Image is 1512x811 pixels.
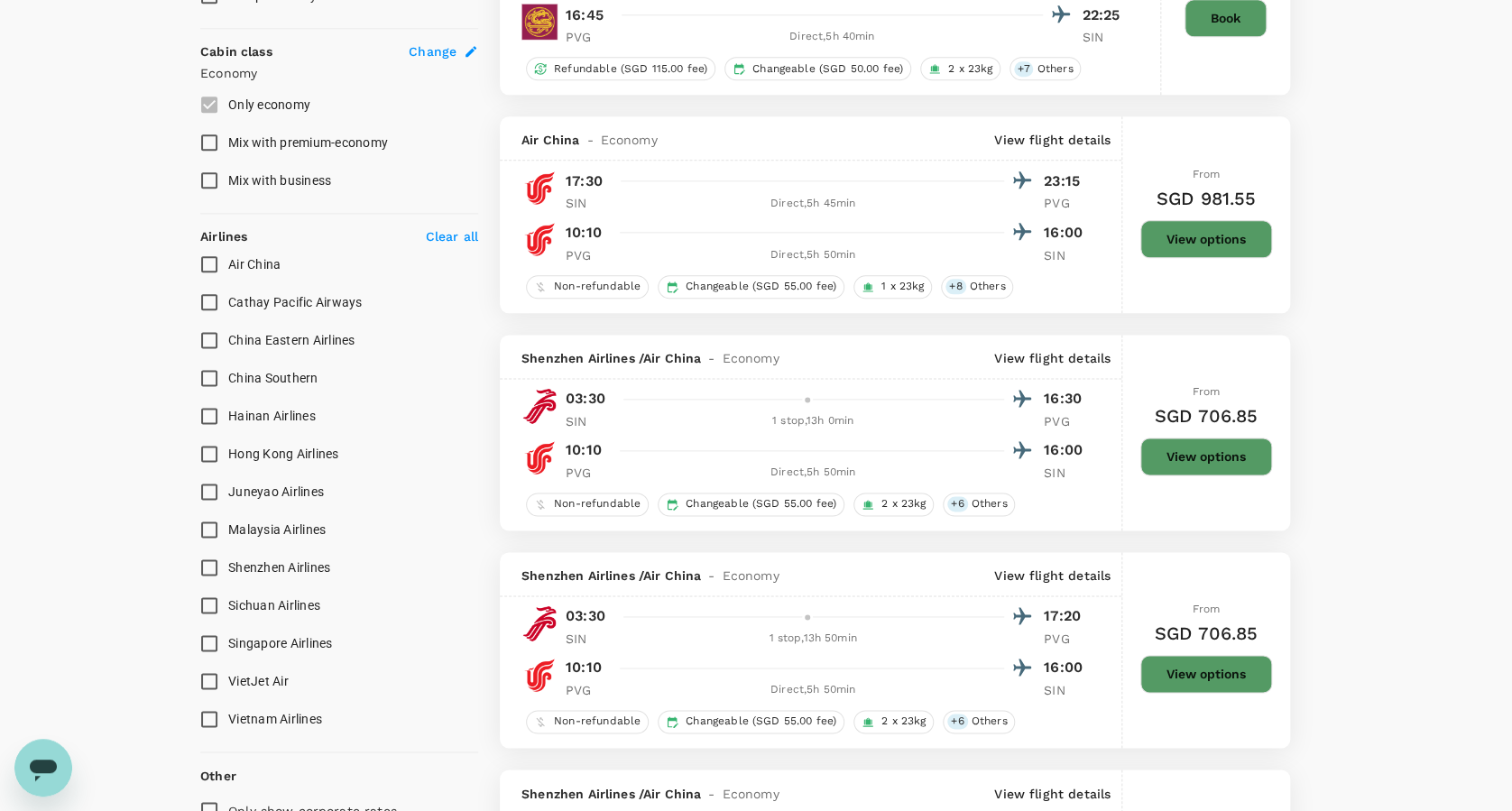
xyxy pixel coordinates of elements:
span: 2 x 23kg [874,714,933,729]
span: Air China [521,131,579,149]
span: Singapore Airlines [228,636,333,650]
div: Refundable (SGD 115.00 fee) [526,57,715,80]
p: 22:25 [1083,5,1128,26]
span: Changeable (SGD 50.00 fee) [745,61,910,77]
div: +8Others [941,275,1013,299]
span: From [1193,385,1221,398]
div: Non-refundable [526,275,649,299]
span: China Eastern Airlines [228,333,355,347]
p: View flight details [994,784,1111,802]
p: 17:30 [566,170,603,192]
span: Refundable (SGD 115.00 fee) [547,61,715,77]
span: Economy [722,349,779,367]
p: 10:10 [566,222,602,244]
span: Malaysia Airlines [228,522,326,537]
button: View options [1140,655,1272,693]
p: 17:20 [1044,605,1089,627]
span: Non-refundable [547,279,648,294]
span: Non-refundable [547,496,648,511]
span: Others [963,279,1013,294]
div: Changeable (SGD 55.00 fee) [658,710,844,733]
span: China Southern [228,371,318,385]
p: View flight details [994,349,1111,367]
span: Non-refundable [547,714,648,729]
div: Direct , 5h 45min [622,195,1004,213]
img: CA [521,221,558,257]
strong: Cabin class [200,44,272,59]
p: 10:10 [566,657,602,678]
span: - [701,784,722,802]
div: Direct , 5h 50min [622,464,1004,482]
p: SIN [566,194,611,212]
span: Others [1029,61,1080,77]
iframe: Button to launch messaging window [14,739,72,797]
span: Changeable (SGD 55.00 fee) [678,279,844,294]
div: 2 x 23kg [920,57,1000,80]
span: Cathay Pacific Airways [228,295,363,309]
h6: SGD 706.85 [1155,401,1258,430]
p: 16:00 [1044,222,1089,244]
p: SIN [566,412,611,430]
p: 16:45 [566,5,604,26]
div: Non-refundable [526,493,649,516]
p: Other [200,766,236,784]
p: SIN [1044,464,1089,482]
p: 03:30 [566,388,605,410]
span: Juneyao Airlines [228,484,324,499]
div: +7Others [1010,57,1081,80]
img: ZH [521,605,558,641]
div: Changeable (SGD 55.00 fee) [658,275,844,299]
img: CA [521,170,558,206]
p: PVG [1044,630,1089,648]
p: SIN [1044,246,1089,264]
img: CA [521,657,558,693]
p: 16:00 [1044,657,1089,678]
span: Changeable (SGD 55.00 fee) [678,714,844,729]
span: Shenzhen Airlines / Air China [521,567,701,585]
p: 23:15 [1044,170,1089,192]
div: 2 x 23kg [853,493,934,516]
div: Non-refundable [526,710,649,733]
p: 16:30 [1044,388,1089,410]
strong: Airlines [200,229,247,244]
span: Changeable (SGD 55.00 fee) [678,496,844,511]
span: + 8 [945,279,965,294]
p: View flight details [994,567,1111,585]
span: Only economy [228,97,310,112]
span: + 6 [947,714,967,729]
div: Direct , 5h 50min [622,681,1004,699]
p: 03:30 [566,605,605,627]
span: 2 x 23kg [941,61,1000,77]
span: Hong Kong Airlines [228,447,339,461]
span: 1 x 23kg [874,279,931,294]
span: Mix with business [228,173,331,188]
span: Shenzhen Airlines [228,560,330,575]
div: +6Others [943,493,1015,516]
span: Economy [722,567,779,585]
div: 1 stop , 13h 50min [622,630,1004,648]
span: 2 x 23kg [874,496,933,511]
span: Mix with premium-economy [228,135,388,150]
div: Direct , 5h 50min [622,246,1004,264]
p: SIN [566,630,611,648]
div: 1 x 23kg [853,275,932,299]
span: VietJet Air [228,674,289,688]
p: SIN [1083,28,1128,46]
span: Others [964,714,1015,729]
img: ZH [521,388,558,424]
span: - [701,567,722,585]
button: View options [1140,438,1272,475]
p: PVG [566,246,611,264]
p: Economy [200,64,478,82]
span: - [701,349,722,367]
span: Hainan Airlines [228,409,316,423]
span: From [1193,603,1221,615]
div: Changeable (SGD 50.00 fee) [724,57,911,80]
p: 10:10 [566,439,602,461]
p: SIN [1044,681,1089,699]
img: HO [521,4,558,40]
p: PVG [566,464,611,482]
div: +6Others [943,710,1015,733]
h6: SGD 981.55 [1157,184,1257,213]
p: Clear all [426,227,478,245]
